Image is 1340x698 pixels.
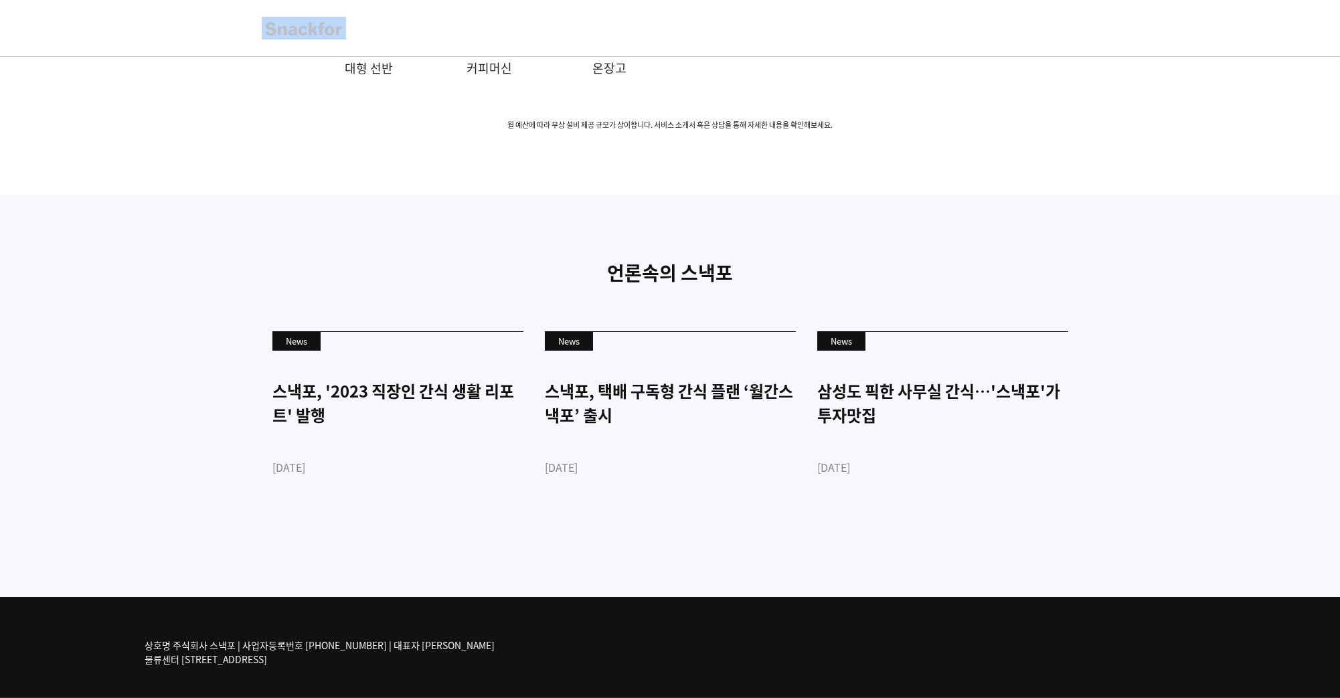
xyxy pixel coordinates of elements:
div: [DATE] [272,459,523,475]
div: News [817,332,865,351]
div: News [545,332,593,351]
img: background-main-color.svg [262,18,346,39]
div: [DATE] [817,459,1068,475]
p: 온장고 [550,59,670,77]
div: 스낵포, '2023 직장인 간식 생활 리포트' 발행 [272,379,523,427]
p: 커피머신 [429,59,550,77]
p: 대형 선반 [309,59,429,77]
span: 월 예산에 따라 무상 설비 제공 규모가 상이합니다. 서비스 소개서 혹은 상담을 통해 자세한 내용을 확인해보세요. [252,120,1088,131]
div: 삼성도 픽한 사무실 간식…'스낵포'가 투자맛집 [817,379,1068,427]
div: [DATE] [545,459,796,475]
div: News [272,332,321,351]
div: 스낵포, 택배 구독형 간식 플랜 ‘월간스낵포’ 출시 [545,379,796,427]
a: News 삼성도 픽한 사무실 간식…'스낵포'가 투자맛집 [DATE] [817,331,1068,522]
p: 상호명 주식회사 스낵포 | 사업자등록번호 [PHONE_NUMBER] | 대표자 [PERSON_NAME] 물류센터 [STREET_ADDRESS] [145,638,495,667]
a: News 스낵포, '2023 직장인 간식 생활 리포트' 발행 [DATE] [272,331,523,522]
a: News 스낵포, 택배 구독형 간식 플랜 ‘월간스낵포’ 출시 [DATE] [545,331,796,522]
p: 언론속의 스낵포 [262,259,1078,287]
